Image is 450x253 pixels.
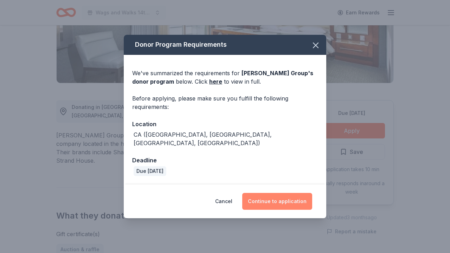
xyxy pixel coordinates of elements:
div: Before applying, please make sure you fulfill the following requirements: [132,94,318,111]
div: We've summarized the requirements for below. Click to view in full. [132,69,318,86]
button: Cancel [215,193,232,210]
div: Due [DATE] [134,166,166,176]
div: Location [132,119,318,129]
button: Continue to application [242,193,312,210]
div: Donor Program Requirements [124,35,326,55]
a: here [209,77,222,86]
div: CA ([GEOGRAPHIC_DATA], [GEOGRAPHIC_DATA], [GEOGRAPHIC_DATA], [GEOGRAPHIC_DATA]) [134,130,318,147]
div: Deadline [132,156,318,165]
